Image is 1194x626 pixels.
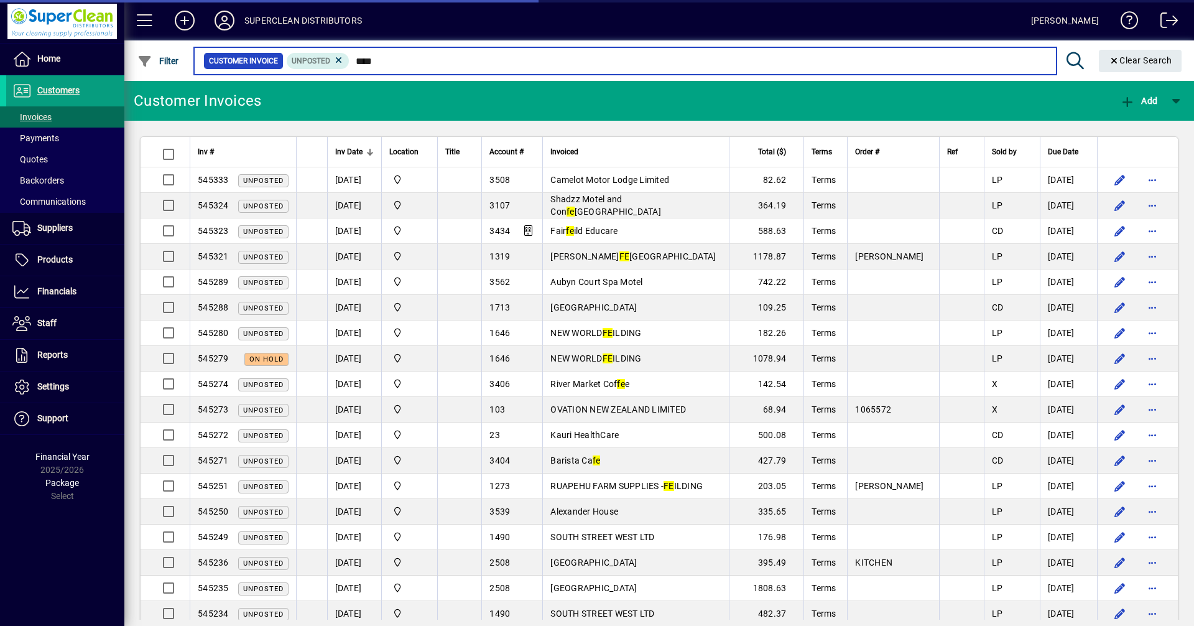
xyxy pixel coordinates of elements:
[244,11,362,30] div: SUPERCLEAN DISTRIBUTORS
[1040,576,1097,601] td: [DATE]
[1142,399,1162,419] button: More options
[205,9,244,32] button: Profile
[812,277,836,287] span: Terms
[566,226,574,236] em: fe
[137,56,179,66] span: Filter
[1110,425,1130,445] button: Edit
[1110,195,1130,215] button: Edit
[1040,550,1097,576] td: [DATE]
[389,145,419,159] span: Location
[198,583,229,593] span: 545235
[198,481,229,491] span: 545251
[37,286,76,296] span: Financials
[1110,502,1130,521] button: Edit
[1110,476,1130,496] button: Edit
[37,85,80,95] span: Customers
[489,200,510,210] span: 3107
[134,91,261,111] div: Customer Invoices
[6,403,124,434] a: Support
[619,251,630,261] em: FE
[292,57,330,65] span: Unposted
[327,269,381,295] td: [DATE]
[550,277,642,287] span: Aubyn Court Spa Motel
[812,353,836,363] span: Terms
[729,244,803,269] td: 1178.87
[1142,476,1162,496] button: More options
[327,499,381,525] td: [DATE]
[489,175,510,185] span: 3508
[1040,525,1097,550] td: [DATE]
[389,326,430,340] span: Superclean Distributors
[992,583,1003,593] span: LP
[327,295,381,320] td: [DATE]
[198,200,229,210] span: 545324
[1142,221,1162,241] button: More options
[1142,170,1162,190] button: More options
[812,481,836,491] span: Terms
[992,481,1003,491] span: LP
[812,379,836,389] span: Terms
[1151,2,1178,43] a: Logout
[550,353,641,363] span: NEW WORLD ILDING
[947,145,976,159] div: Ref
[1142,195,1162,215] button: More options
[1142,374,1162,394] button: More options
[489,507,510,516] span: 3539
[1142,425,1162,445] button: More options
[550,226,618,236] span: Fair ild Educare
[1040,423,1097,448] td: [DATE]
[812,532,836,542] span: Terms
[1040,371,1097,397] td: [DATE]
[550,609,654,619] span: SOUTH STREET WEST LTD
[37,318,57,328] span: Staff
[812,430,836,440] span: Terms
[198,145,214,159] span: Inv #
[992,200,1003,210] span: LP
[1142,553,1162,572] button: More options
[489,609,510,619] span: 1490
[1142,502,1162,521] button: More options
[729,167,803,193] td: 82.62
[992,175,1003,185] span: LP
[335,145,363,159] span: Inv Date
[6,213,124,244] a: Suppliers
[812,455,836,465] span: Terms
[389,352,430,365] span: Superclean Distributors
[37,255,73,264] span: Products
[729,525,803,550] td: 176.98
[1048,145,1090,159] div: Due Date
[12,154,48,164] span: Quotes
[1110,170,1130,190] button: Edit
[1110,323,1130,343] button: Edit
[550,145,721,159] div: Invoiced
[1031,11,1099,30] div: [PERSON_NAME]
[1040,295,1097,320] td: [DATE]
[243,253,284,261] span: Unposted
[489,481,510,491] span: 1273
[389,173,430,187] span: Superclean Distributors
[389,530,430,544] span: Superclean Distributors
[1110,221,1130,241] button: Edit
[947,145,958,159] span: Ref
[489,353,510,363] span: 1646
[812,558,836,568] span: Terms
[243,432,284,440] span: Unposted
[992,302,1004,312] span: CD
[198,251,229,261] span: 545321
[1110,527,1130,547] button: Edit
[327,167,381,193] td: [DATE]
[327,193,381,218] td: [DATE]
[6,170,124,191] a: Backorders
[243,177,284,185] span: Unposted
[1040,474,1097,499] td: [DATE]
[327,320,381,346] td: [DATE]
[243,330,284,338] span: Unposted
[992,251,1003,261] span: LP
[6,371,124,403] a: Settings
[855,404,891,414] span: 1065572
[389,199,430,212] span: Superclean Distributors
[389,377,430,391] span: Superclean Distributors
[1110,297,1130,317] button: Edit
[165,9,205,32] button: Add
[855,251,923,261] span: [PERSON_NAME]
